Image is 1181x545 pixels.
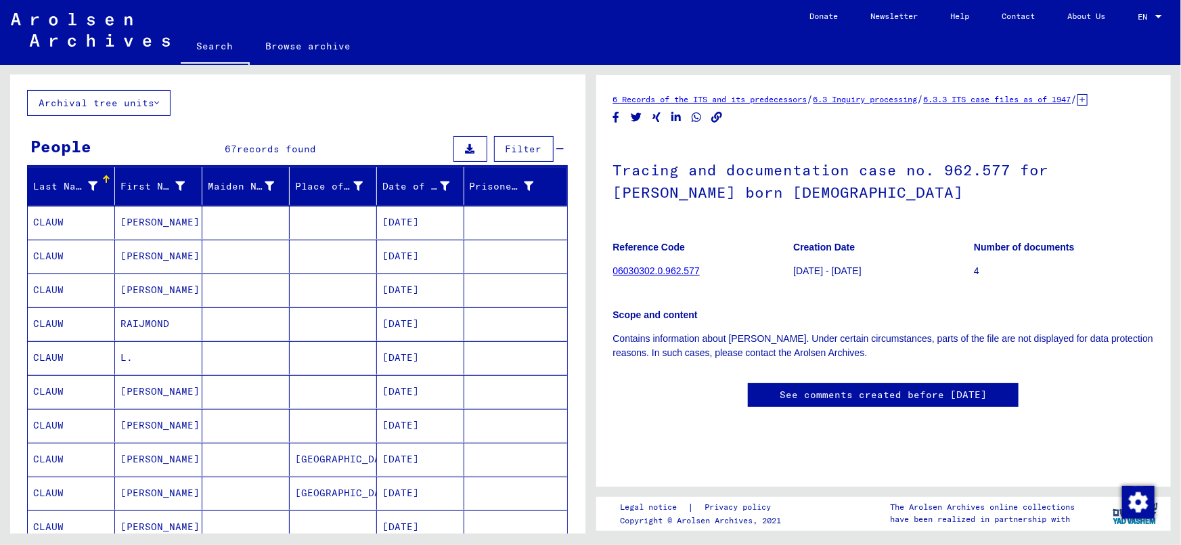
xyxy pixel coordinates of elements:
button: Share on Facebook [609,109,623,126]
mat-cell: CLAUW [28,307,115,341]
p: have been realized in partnership with [890,513,1075,525]
img: yv_logo.png [1110,496,1161,530]
b: Creation Date [793,242,855,253]
b: Reference Code [613,242,686,253]
mat-cell: CLAUW [28,206,115,239]
b: Number of documents [974,242,1075,253]
span: EN [1138,12,1153,22]
div: Date of Birth [382,179,450,194]
div: People [30,134,91,158]
div: Maiden Name [208,179,274,194]
mat-cell: [DATE] [377,206,464,239]
span: Filter [506,143,542,155]
mat-cell: [DATE] [377,443,464,476]
button: Share on WhatsApp [690,109,704,126]
mat-cell: [DATE] [377,510,464,544]
span: records found [237,143,316,155]
mat-header-cell: First Name [115,167,202,205]
div: First Name [120,175,202,197]
mat-cell: CLAUW [28,341,115,374]
mat-cell: RAIJMOND [115,307,202,341]
a: 6 Records of the ITS and its predecessors [613,94,807,104]
div: Place of Birth [295,175,380,197]
button: Filter [494,136,554,162]
a: 6.3.3 ITS case files as of 1947 [924,94,1071,104]
a: Privacy policy [694,500,787,515]
button: Archival tree units [27,90,171,116]
mat-cell: CLAUW [28,510,115,544]
mat-cell: [GEOGRAPHIC_DATA] [290,477,377,510]
mat-cell: [DATE] [377,307,464,341]
mat-cell: [PERSON_NAME] [115,206,202,239]
button: Share on LinkedIn [669,109,684,126]
img: Arolsen_neg.svg [11,13,170,47]
mat-cell: [DATE] [377,341,464,374]
mat-cell: [GEOGRAPHIC_DATA] [290,443,377,476]
a: Search [181,30,250,65]
p: Copyright © Arolsen Archives, 2021 [620,515,787,527]
mat-cell: CLAUW [28,443,115,476]
mat-cell: [PERSON_NAME] [115,409,202,442]
div: Maiden Name [208,175,291,197]
mat-cell: [DATE] [377,375,464,408]
mat-cell: CLAUW [28,477,115,510]
mat-cell: L. [115,341,202,374]
a: Browse archive [250,30,367,62]
button: Share on Xing [650,109,664,126]
mat-cell: [DATE] [377,240,464,273]
a: 06030302.0.962.577 [613,265,700,276]
mat-cell: CLAUW [28,240,115,273]
mat-cell: CLAUW [28,274,115,307]
a: 6.3 Inquiry processing [814,94,918,104]
div: First Name [120,179,185,194]
div: Date of Birth [382,175,467,197]
button: Share on Twitter [629,109,644,126]
h1: Tracing and documentation case no. 962.577 for [PERSON_NAME] born [DEMOGRAPHIC_DATA] [613,139,1155,221]
p: 4 [974,264,1154,278]
a: Legal notice [620,500,688,515]
mat-cell: [PERSON_NAME] [115,375,202,408]
mat-header-cell: Prisoner # [464,167,567,205]
div: Place of Birth [295,179,363,194]
p: Contains information about [PERSON_NAME]. Under certain circumstances, parts of the file are not ... [613,332,1155,360]
div: Prisoner # [470,175,551,197]
div: Last Name [33,175,114,197]
mat-cell: CLAUW [28,375,115,408]
button: Copy link [710,109,724,126]
mat-cell: [DATE] [377,409,464,442]
p: [DATE] - [DATE] [793,264,973,278]
mat-cell: [PERSON_NAME] [115,443,202,476]
p: The Arolsen Archives online collections [890,501,1075,513]
mat-cell: [PERSON_NAME] [115,510,202,544]
a: See comments created before [DATE] [780,388,987,402]
mat-header-cell: Place of Birth [290,167,377,205]
div: Prisoner # [470,179,534,194]
mat-cell: [DATE] [377,274,464,307]
mat-cell: [PERSON_NAME] [115,240,202,273]
img: Change consent [1122,486,1155,519]
mat-cell: CLAUW [28,409,115,442]
b: Scope and content [613,309,698,320]
mat-cell: [PERSON_NAME] [115,477,202,510]
div: | [620,500,787,515]
span: / [918,93,924,105]
mat-header-cell: Date of Birth [377,167,464,205]
mat-header-cell: Maiden Name [202,167,290,205]
mat-cell: [DATE] [377,477,464,510]
span: 67 [225,143,237,155]
mat-cell: [PERSON_NAME] [115,274,202,307]
div: Last Name [33,179,97,194]
span: / [1071,93,1077,105]
mat-header-cell: Last Name [28,167,115,205]
span: / [807,93,814,105]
